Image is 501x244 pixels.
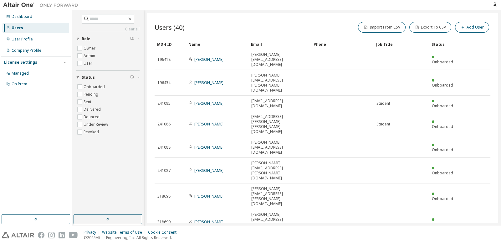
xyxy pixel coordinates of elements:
p: © 2025 Altair Engineering, Inc. All Rights Reserved. [84,235,180,240]
button: Status [76,71,140,84]
span: Status [82,75,95,80]
a: [PERSON_NAME] [194,80,223,85]
div: Users [12,25,23,30]
span: [EMAIL_ADDRESS][PERSON_NAME][PERSON_NAME][DOMAIN_NAME] [251,114,308,134]
img: facebook.svg [38,232,44,238]
span: 196434 [157,80,171,85]
span: [EMAIL_ADDRESS][DOMAIN_NAME] [251,98,308,109]
div: Website Terms of Use [102,230,148,235]
div: Company Profile [12,48,41,53]
span: 241086 [157,122,171,127]
div: Privacy [84,230,102,235]
a: [PERSON_NAME] [194,194,223,199]
div: License Settings [4,60,37,65]
label: Under Review [84,121,109,128]
span: Onboarded [432,222,453,227]
span: 241088 [157,145,171,150]
label: User [84,60,94,67]
span: 196418 [157,57,171,62]
div: On Prem [12,82,27,87]
span: Onboarded [432,82,453,88]
a: [PERSON_NAME] [194,57,223,62]
button: Export To CSV [409,22,451,33]
img: linkedin.svg [59,232,65,238]
span: Onboarded [432,196,453,201]
img: Altair One [3,2,81,8]
span: Clear filter [130,36,134,41]
button: Role [76,32,140,46]
label: Owner [84,45,97,52]
div: MDH ID [157,39,183,49]
div: Job Title [376,39,427,49]
span: 241087 [157,168,171,173]
a: Clear all [76,27,140,32]
img: altair_logo.svg [2,232,34,238]
span: 318698 [157,194,171,199]
span: Onboarded [432,103,453,109]
span: Onboarded [432,170,453,176]
span: [PERSON_NAME][EMAIL_ADDRESS][PERSON_NAME][DOMAIN_NAME] [251,212,308,232]
div: Dashboard [12,14,32,19]
label: Sent [84,98,93,106]
label: Admin [84,52,96,60]
span: 241085 [157,101,171,106]
a: [PERSON_NAME] [194,145,223,150]
div: Managed [12,71,29,76]
span: [PERSON_NAME][EMAIL_ADDRESS][PERSON_NAME][DOMAIN_NAME] [251,186,308,206]
span: 318699 [157,220,171,225]
span: Onboarded [432,124,453,129]
img: instagram.svg [48,232,55,238]
span: Student [376,101,390,106]
label: Delivered [84,106,102,113]
label: Revoked [84,128,100,136]
img: youtube.svg [69,232,78,238]
div: Status [432,39,458,49]
span: Clear filter [130,75,134,80]
span: Role [82,36,90,41]
span: Student [376,122,390,127]
label: Pending [84,91,100,98]
label: Bounced [84,113,101,121]
div: Phone [314,39,371,49]
div: Cookie Consent [148,230,180,235]
label: Onboarded [84,83,106,91]
span: [PERSON_NAME][EMAIL_ADDRESS][PERSON_NAME][DOMAIN_NAME] [251,161,308,181]
div: Email [251,39,309,49]
a: [PERSON_NAME] [194,121,223,127]
span: [PERSON_NAME][EMAIL_ADDRESS][DOMAIN_NAME] [251,52,308,67]
div: User Profile [12,37,33,42]
div: Name [188,39,246,49]
span: [PERSON_NAME][EMAIL_ADDRESS][PERSON_NAME][DOMAIN_NAME] [251,73,308,93]
span: [PERSON_NAME][EMAIL_ADDRESS][DOMAIN_NAME] [251,140,308,155]
span: Users (40) [155,23,185,32]
a: [PERSON_NAME] [194,219,223,225]
button: Import From CSV [358,22,406,33]
span: Onboarded [432,59,453,65]
span: Onboarded [432,147,453,152]
a: [PERSON_NAME] [194,101,223,106]
a: [PERSON_NAME] [194,168,223,173]
button: Add User [455,22,489,33]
